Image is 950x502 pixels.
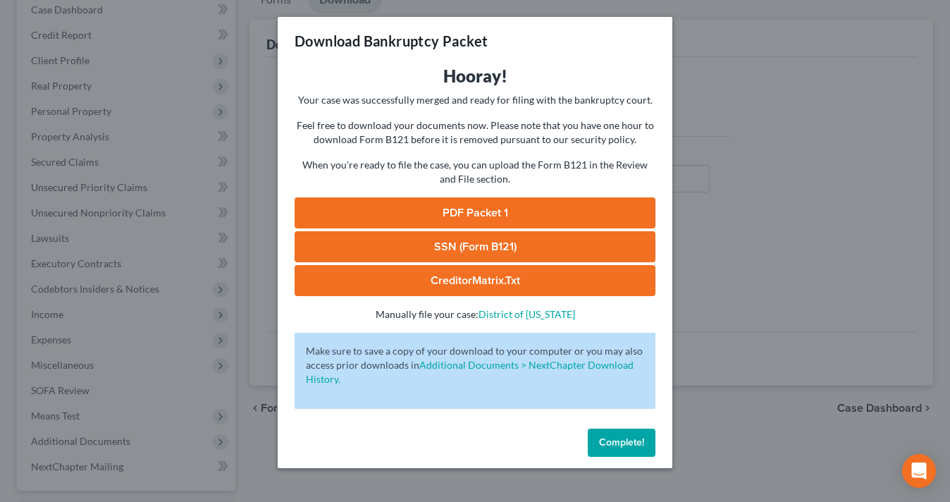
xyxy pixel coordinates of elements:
a: District of [US_STATE] [479,308,575,320]
p: Your case was successfully merged and ready for filing with the bankruptcy court. [295,93,655,107]
p: Manually file your case: [295,307,655,322]
p: Feel free to download your documents now. Please note that you have one hour to download Form B12... [295,118,655,147]
h3: Hooray! [295,65,655,87]
button: Complete! [588,429,655,457]
a: Additional Documents > NextChapter Download History. [306,359,634,385]
a: CreditorMatrix.txt [295,265,655,296]
a: PDF Packet 1 [295,197,655,228]
p: When you're ready to file the case, you can upload the Form B121 in the Review and File section. [295,158,655,186]
p: Make sure to save a copy of your download to your computer or you may also access prior downloads in [306,344,644,386]
h3: Download Bankruptcy Packet [295,31,488,51]
div: Open Intercom Messenger [902,454,936,488]
span: Complete! [599,436,644,448]
a: SSN (Form B121) [295,231,655,262]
